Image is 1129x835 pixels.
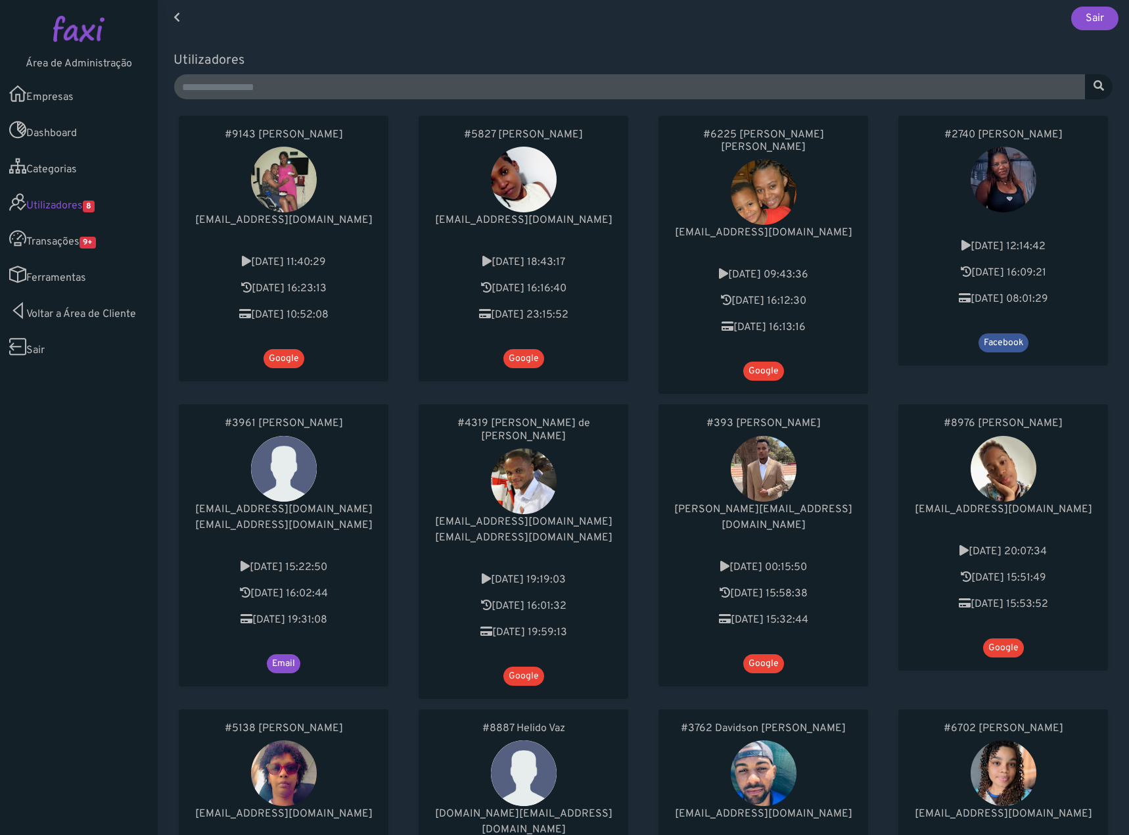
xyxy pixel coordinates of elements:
[192,560,375,575] p: Criado em
[264,349,304,368] span: Google
[911,544,1095,560] p: Criado em
[192,723,375,735] a: #5138 [PERSON_NAME]
[911,418,1095,430] a: #8976 [PERSON_NAME]
[674,503,852,532] span: [PERSON_NAME][EMAIL_ADDRESS][DOMAIN_NAME]
[195,519,373,532] span: [EMAIL_ADDRESS][DOMAIN_NAME]
[267,654,300,673] span: Email
[911,239,1095,254] p: Criado em
[743,362,784,381] span: Google
[503,349,544,368] span: Google
[173,53,1113,68] h5: Utilizadores
[435,531,612,544] span: [EMAIL_ADDRESS][DOMAIN_NAME]
[983,638,1024,657] span: Google
[432,129,615,141] a: #5827 [PERSON_NAME]
[192,586,375,602] p: Última actividade
[435,214,612,227] span: [EMAIL_ADDRESS][DOMAIN_NAME]
[911,265,1095,281] p: Última actividade
[192,612,375,628] p: Última transacção
[672,293,855,309] p: Última actividade
[911,723,1095,735] a: #6702 [PERSON_NAME]
[672,129,855,154] a: #6225 [PERSON_NAME] [PERSON_NAME]
[911,596,1095,612] p: Última transacção
[195,214,373,227] span: [EMAIL_ADDRESS][DOMAIN_NAME]
[675,226,852,239] span: [EMAIL_ADDRESS][DOMAIN_NAME]
[195,807,373,821] span: [EMAIL_ADDRESS][DOMAIN_NAME]
[1071,7,1118,30] a: Sair
[192,281,375,297] p: Última actividade
[432,572,615,588] p: Criado em
[743,654,784,673] span: Google
[979,333,1028,352] span: Facebook
[911,291,1095,307] p: Última transacção
[435,515,612,529] span: [EMAIL_ADDRESS][DOMAIN_NAME]
[195,503,373,516] span: [EMAIL_ADDRESS][DOMAIN_NAME]
[432,625,615,640] p: Última transacção
[915,807,1092,821] span: [EMAIL_ADDRESS][DOMAIN_NAME]
[432,723,615,735] a: #8887 Helido Vaz
[192,307,375,323] p: Última transacção
[432,307,615,323] p: Última transacção
[192,129,375,141] a: #9143 [PERSON_NAME]
[672,612,855,628] p: Última transacção
[911,570,1095,586] p: Última actividade
[672,723,855,735] a: #3762 Davidson [PERSON_NAME]
[432,598,615,614] p: Última actividade
[672,586,855,602] p: Última actividade
[432,254,615,270] p: Criado em
[83,201,95,212] span: 8
[672,418,855,430] a: #393 [PERSON_NAME]
[192,254,375,270] p: Criado em
[432,281,615,297] p: Última actividade
[432,418,615,442] a: #4319 [PERSON_NAME] de [PERSON_NAME]
[911,129,1095,141] a: #2740 [PERSON_NAME]
[672,320,855,335] p: Última transacção
[192,418,375,430] a: #3961 [PERSON_NAME]
[675,807,852,821] span: [EMAIL_ADDRESS][DOMAIN_NAME]
[503,667,544,686] span: Google
[80,237,96,249] span: 9+
[915,503,1092,516] span: [EMAIL_ADDRESS][DOMAIN_NAME]
[672,267,855,283] p: Criado em
[672,560,855,575] p: Criado em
